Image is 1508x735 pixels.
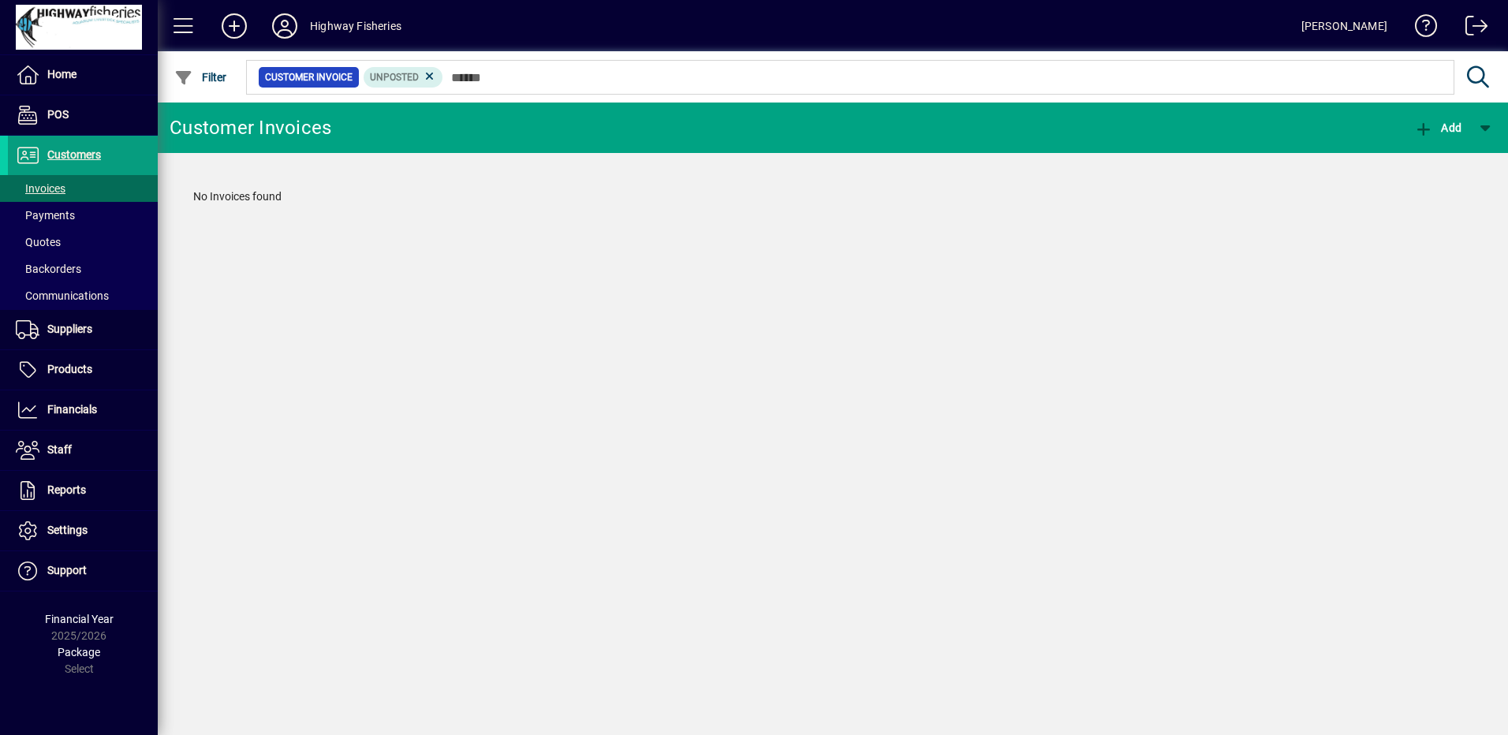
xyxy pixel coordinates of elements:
[47,403,97,416] span: Financials
[47,564,87,576] span: Support
[47,363,92,375] span: Products
[8,551,158,591] a: Support
[8,310,158,349] a: Suppliers
[47,483,86,496] span: Reports
[16,209,75,222] span: Payments
[265,69,353,85] span: Customer Invoice
[47,524,88,536] span: Settings
[170,115,331,140] div: Customer Invoices
[1454,3,1488,54] a: Logout
[45,613,114,625] span: Financial Year
[8,55,158,95] a: Home
[47,68,77,80] span: Home
[47,323,92,335] span: Suppliers
[209,12,259,40] button: Add
[47,148,101,161] span: Customers
[177,173,1488,221] div: No Invoices found
[8,175,158,202] a: Invoices
[16,289,109,302] span: Communications
[370,72,419,83] span: Unposted
[1403,3,1438,54] a: Knowledge Base
[8,229,158,256] a: Quotes
[16,182,65,195] span: Invoices
[8,202,158,229] a: Payments
[1414,121,1461,134] span: Add
[58,646,100,659] span: Package
[8,390,158,430] a: Financials
[8,471,158,510] a: Reports
[364,67,443,88] mat-chip: Customer Invoice Status: Unposted
[47,108,69,121] span: POS
[47,443,72,456] span: Staff
[8,350,158,390] a: Products
[16,263,81,275] span: Backorders
[259,12,310,40] button: Profile
[8,256,158,282] a: Backorders
[16,236,61,248] span: Quotes
[310,13,401,39] div: Highway Fisheries
[170,63,231,91] button: Filter
[1301,13,1387,39] div: [PERSON_NAME]
[8,511,158,550] a: Settings
[174,71,227,84] span: Filter
[8,282,158,309] a: Communications
[8,431,158,470] a: Staff
[1410,114,1465,142] button: Add
[8,95,158,135] a: POS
